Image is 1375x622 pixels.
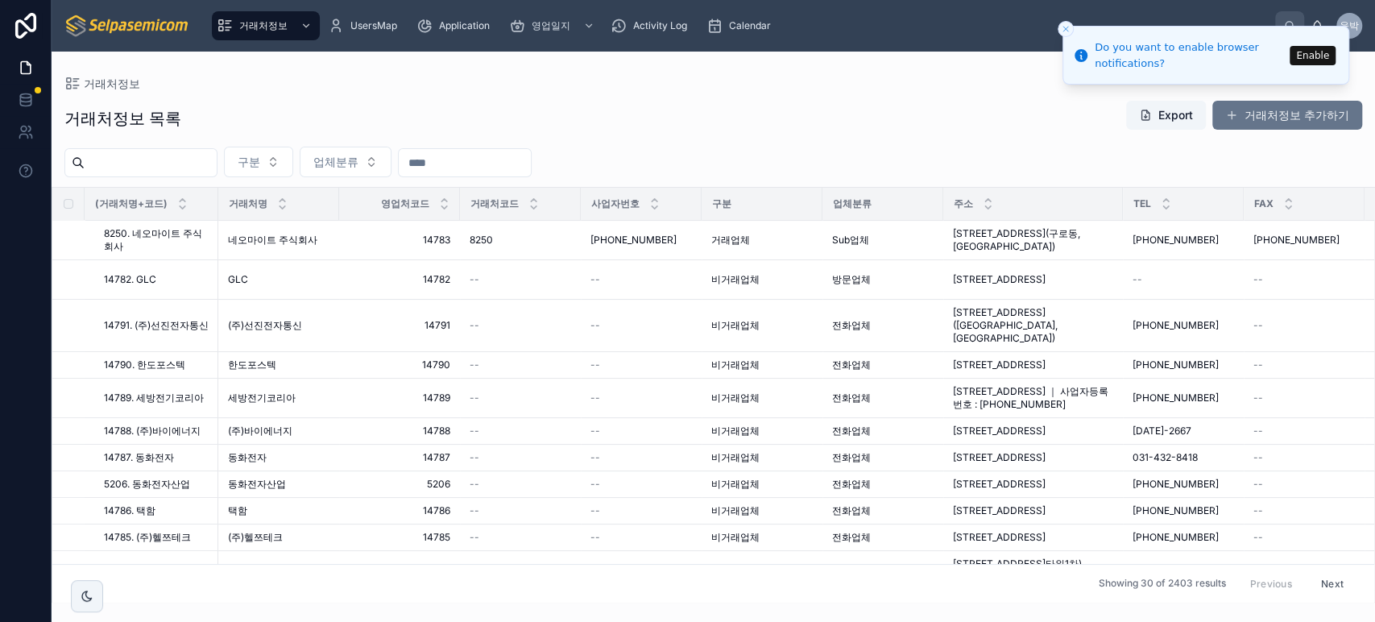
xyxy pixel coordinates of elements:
a: -- [590,504,692,517]
a: 한도포스텍 [228,359,329,371]
span: [PHONE_NUMBER] [1133,234,1219,247]
a: -- [590,392,692,404]
a: -- [590,531,692,544]
span: -- [1253,478,1263,491]
a: 비거래업체 [711,425,813,437]
span: 14785. (주)헬쯔테크 [104,531,191,544]
a: -- [470,425,571,437]
span: -- [1253,451,1263,464]
span: GLC [228,273,248,286]
a: 14785. (주)헬쯔테크 [104,531,209,544]
button: Enable [1290,46,1336,65]
a: -- [590,319,692,332]
a: -- [590,273,692,286]
span: 세방전기코리아 [228,392,296,404]
a: Application [412,11,501,40]
a: 비거래업체 [711,319,813,332]
span: 비거래업체 [711,425,760,437]
span: 14787 [349,451,450,464]
span: -- [1253,531,1263,544]
a: 8250. 네오마이트 주식회사 [104,227,209,253]
span: 전화업체 [832,359,871,371]
a: [STREET_ADDRESS] [953,504,1113,517]
a: -- [1253,273,1355,286]
a: [PHONE_NUMBER] [1133,504,1234,517]
a: Calendar [702,11,782,40]
a: (주)바이에너지 [228,425,329,437]
a: [STREET_ADDRESS] [953,425,1113,437]
span: 14786. 택함 [104,504,155,517]
a: 14786 [349,504,450,517]
span: 14789 [349,392,450,404]
a: [PHONE_NUMBER] [590,234,692,247]
img: App logo [64,13,191,39]
span: 윤박 [1340,19,1359,32]
a: 동화전자산업 [228,478,329,491]
a: 전화업체 [832,451,934,464]
a: [PHONE_NUMBER] [1133,234,1234,247]
a: 전화업체 [832,478,934,491]
span: 비거래업체 [711,478,760,491]
a: 14788 [349,425,450,437]
a: 5206. 동화전자산업 [104,478,209,491]
a: -- [590,478,692,491]
span: -- [470,504,479,517]
a: 비거래업체 [711,478,813,491]
span: -- [1253,319,1263,332]
span: 14785 [349,531,450,544]
a: 14787. 동화전자 [104,451,209,464]
span: -- [1253,273,1263,286]
a: -- [1253,359,1355,371]
span: [STREET_ADDRESS] [953,273,1046,286]
a: 방문업체 [832,273,934,286]
span: 비거래업체 [711,319,760,332]
a: 세방전기코리아 [228,392,329,404]
span: -- [470,451,479,464]
span: 동화전자 [228,451,267,464]
a: [STREET_ADDRESS] [953,273,1113,286]
a: 14782 [349,273,450,286]
span: 전화업체 [832,425,871,437]
a: [STREET_ADDRESS] [953,531,1113,544]
a: -- [470,359,571,371]
a: 전화업체 [832,531,934,544]
span: -- [1253,359,1263,371]
span: 비거래업체 [711,451,760,464]
a: 전화업체 [832,425,934,437]
a: 비거래업체 [711,392,813,404]
span: [STREET_ADDRESS] [953,531,1046,544]
a: -- [1253,451,1355,464]
a: [PHONE_NUMBER] [1133,319,1234,332]
a: 031-432-8418 [1133,451,1234,464]
span: -- [470,392,479,404]
span: 업체분류 [833,197,872,210]
a: -- [1253,478,1355,491]
span: 5206 [349,478,450,491]
span: 비거래업체 [711,359,760,371]
span: -- [470,531,479,544]
span: Sub업체 [832,234,869,247]
span: Application [439,19,490,32]
a: 동화전자 [228,451,329,464]
span: 14783 [349,234,450,247]
a: [STREET_ADDRESS]타워1차) 808~809호 [953,558,1113,583]
span: [STREET_ADDRESS] [953,478,1046,491]
div: Do you want to enable browser notifications? [1095,39,1285,71]
span: Showing 30 of 2403 results [1098,577,1225,590]
span: [DATE]-2667 [1133,425,1191,437]
a: 14791 [349,319,450,332]
a: 8250 [470,234,571,247]
span: 구분 [238,154,260,170]
span: 14782. GLC [104,273,156,286]
a: 14791. (주)선진전자통신 [104,319,209,332]
a: -- [470,451,571,464]
a: [PHONE_NUMBER] [1133,392,1234,404]
a: [STREET_ADDRESS] ｜ 사업자등록번호 : [PHONE_NUMBER] [953,385,1113,411]
span: [PHONE_NUMBER] [1133,319,1219,332]
span: 14788. (주)바이에너지 [104,425,201,437]
a: 전화업체 [832,504,934,517]
button: Select Button [300,147,391,177]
